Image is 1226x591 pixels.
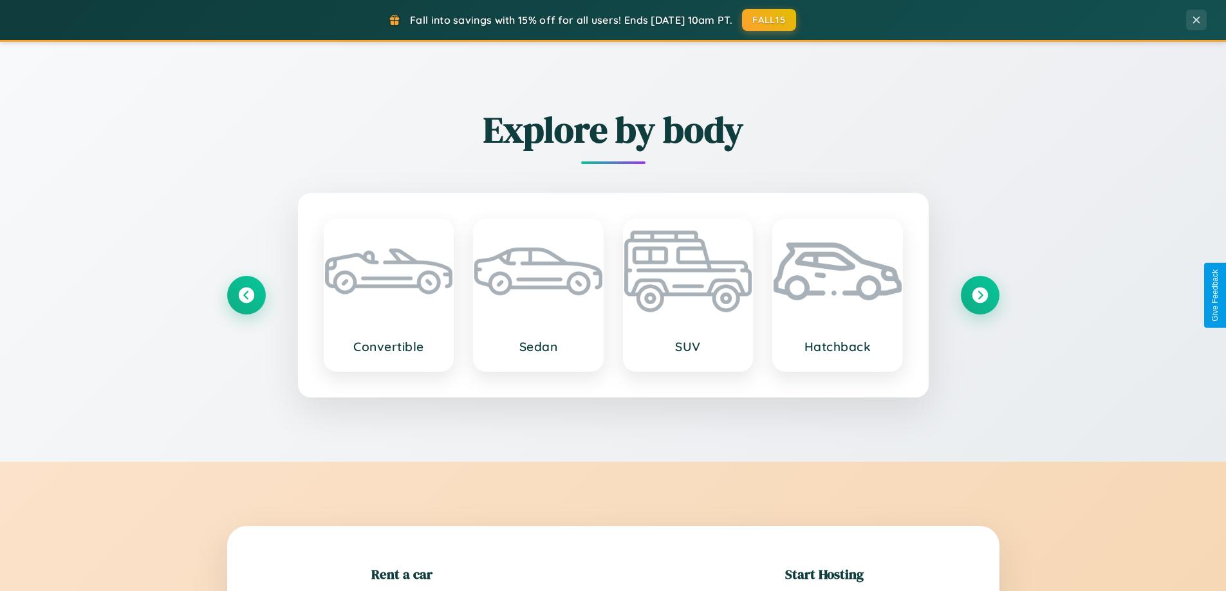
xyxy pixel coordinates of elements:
[338,339,440,354] h3: Convertible
[742,9,796,31] button: FALL15
[227,105,999,154] h2: Explore by body
[637,339,739,354] h3: SUV
[1211,269,1220,322] div: Give Feedback
[785,565,864,583] h2: Start Hosting
[786,339,889,354] h3: Hatchback
[371,565,432,583] h2: Rent a car
[487,339,590,354] h3: Sedan
[410,14,732,26] span: Fall into savings with 15% off for all users! Ends [DATE] 10am PT.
